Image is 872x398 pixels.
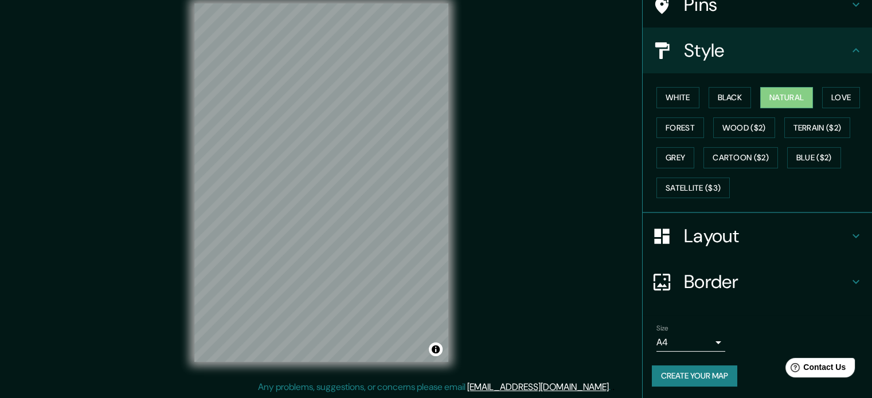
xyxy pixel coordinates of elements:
label: Size [656,324,668,333]
button: Wood ($2) [713,117,775,139]
button: Satellite ($3) [656,178,730,199]
button: White [656,87,699,108]
div: A4 [656,333,725,352]
button: Love [822,87,860,108]
div: Layout [643,213,872,259]
div: . [611,380,612,394]
p: Any problems, suggestions, or concerns please email . [258,380,611,394]
iframe: Help widget launcher [770,353,859,385]
div: Border [643,259,872,305]
a: [EMAIL_ADDRESS][DOMAIN_NAME] [467,381,609,393]
div: . [612,380,615,394]
button: Create your map [652,365,737,387]
button: Cartoon ($2) [703,147,778,168]
h4: Layout [684,224,849,247]
button: Terrain ($2) [784,117,851,139]
button: Natural [760,87,813,108]
button: Grey [656,147,694,168]
button: Toggle attribution [429,342,443,356]
canvas: Map [194,3,448,362]
div: Style [643,27,872,73]
button: Blue ($2) [787,147,841,168]
button: Forest [656,117,704,139]
h4: Border [684,270,849,293]
h4: Style [684,39,849,62]
button: Black [709,87,752,108]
